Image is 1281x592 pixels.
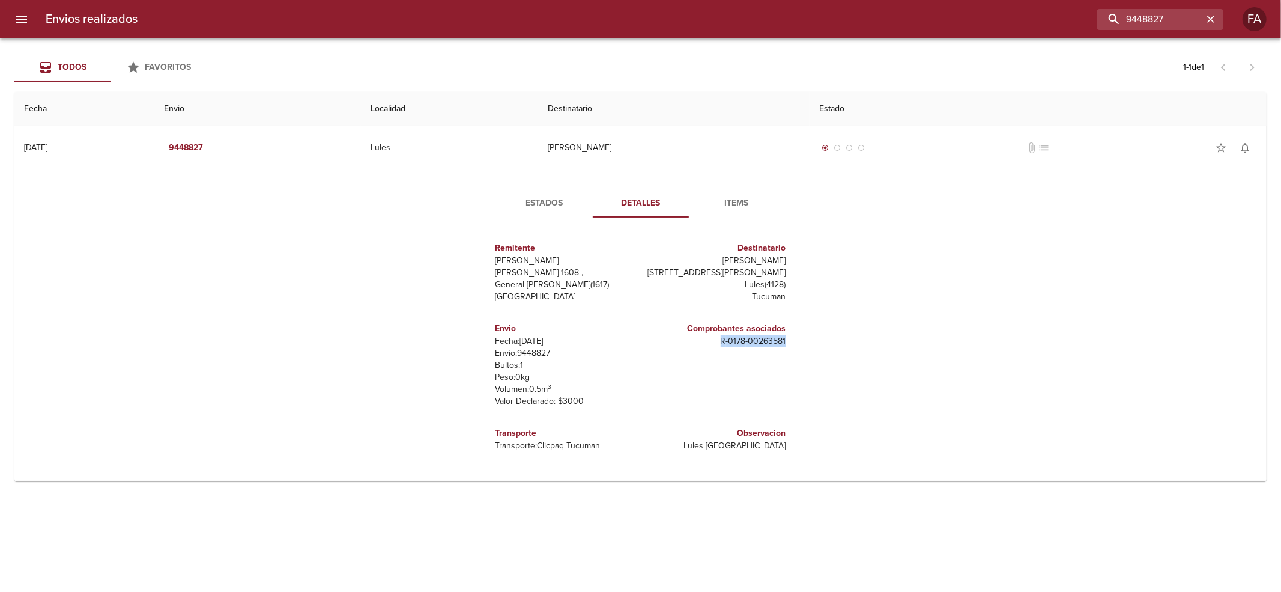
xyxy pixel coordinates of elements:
[846,144,853,151] span: radio_button_unchecked
[834,144,841,151] span: radio_button_unchecked
[858,144,865,151] span: radio_button_unchecked
[495,427,636,440] h6: Transporte
[1239,142,1251,154] span: notifications_none
[1238,53,1267,82] span: Pagina siguiente
[361,92,538,126] th: Localidad
[1097,9,1203,30] input: buscar
[58,62,86,72] span: Todos
[24,142,47,153] div: [DATE]
[1209,136,1233,160] button: Agregar a favoritos
[495,347,636,359] p: Envío: 9448827
[822,144,829,151] span: radio_button_checked
[1209,61,1238,73] span: Pagina anterior
[646,322,786,335] h6: Comprobantes asociados
[495,322,636,335] h6: Envio
[361,126,538,169] td: Lules
[495,291,636,303] p: [GEOGRAPHIC_DATA]
[169,141,203,156] em: 9448827
[646,279,786,291] p: Lules ( 4128 )
[1183,61,1204,73] p: 1 - 1 de 1
[495,267,636,279] p: [PERSON_NAME] 1608 ,
[495,395,636,407] p: Valor Declarado: $ 3000
[495,255,636,267] p: [PERSON_NAME]
[495,371,636,383] p: Peso: 0 kg
[1233,136,1257,160] button: Activar notificaciones
[646,335,786,347] p: R - 0178 - 00263581
[164,137,208,159] button: 9448827
[495,335,636,347] p: Fecha: [DATE]
[810,92,1267,126] th: Estado
[538,126,810,169] td: [PERSON_NAME]
[696,196,778,211] span: Items
[14,53,207,82] div: Tabs Envios
[14,92,1267,481] table: Tabla de envíos del cliente
[46,10,138,29] h6: Envios realizados
[495,383,636,395] p: Volumen: 0.5 m
[1243,7,1267,31] div: FA
[646,267,786,279] p: [STREET_ADDRESS][PERSON_NAME]
[504,196,586,211] span: Estados
[646,427,786,440] h6: Observacion
[495,440,636,452] p: Transporte: Clicpaq Tucuman
[7,5,36,34] button: menu
[646,255,786,267] p: [PERSON_NAME]
[497,189,785,218] div: Tabs detalle de guia
[1243,7,1267,31] div: Abrir información de usuario
[548,383,552,391] sup: 3
[646,291,786,303] p: Tucuman
[646,440,786,452] p: Lules [GEOGRAPHIC_DATA]
[495,242,636,255] h6: Remitente
[1038,142,1050,154] span: No tiene pedido asociado
[495,359,636,371] p: Bultos: 1
[14,92,154,126] th: Fecha
[600,196,682,211] span: Detalles
[646,242,786,255] h6: Destinatario
[1215,142,1227,154] span: star_border
[538,92,810,126] th: Destinatario
[154,92,361,126] th: Envio
[1026,142,1038,154] span: No tiene documentos adjuntos
[495,279,636,291] p: General [PERSON_NAME] ( 1617 )
[145,62,192,72] span: Favoritos
[819,142,867,154] div: Generado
